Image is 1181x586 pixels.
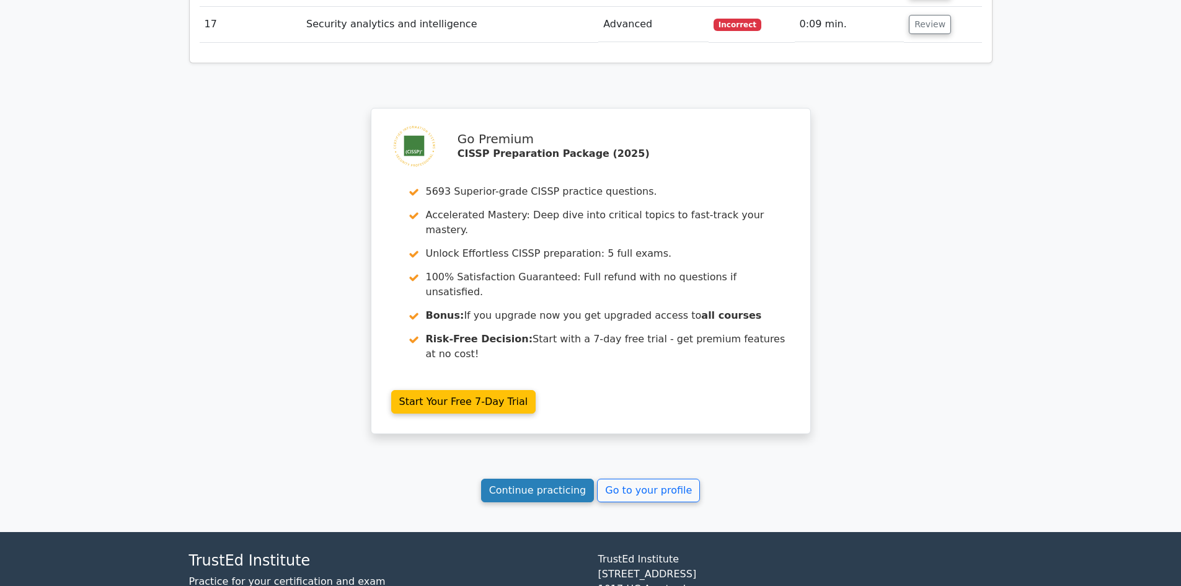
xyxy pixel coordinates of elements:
[189,552,583,570] h4: TrustEd Institute
[597,479,700,502] a: Go to your profile
[301,7,598,42] td: Security analytics and intelligence
[391,390,536,414] a: Start Your Free 7-Day Trial
[909,15,951,34] button: Review
[481,479,595,502] a: Continue practicing
[200,7,302,42] td: 17
[598,7,709,42] td: Advanced
[714,19,761,31] span: Incorrect
[795,7,905,42] td: 0:09 min.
